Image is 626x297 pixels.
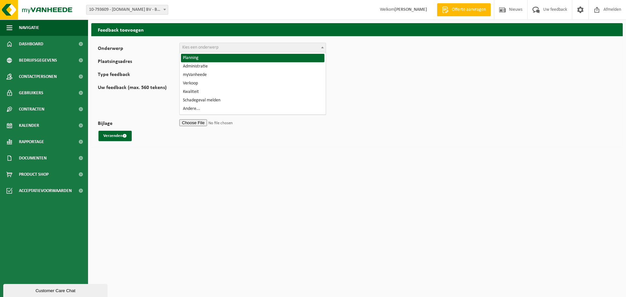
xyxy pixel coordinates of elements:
[19,183,72,199] span: Acceptatievoorwaarden
[98,121,179,127] label: Bijlage
[19,101,44,117] span: Contracten
[181,79,324,88] li: Verkoop
[86,5,168,14] span: 10-793609 - L.E.CARS BV - BAASRODE
[181,71,324,79] li: myVanheede
[181,88,324,96] li: Kwaliteit
[181,105,324,113] li: Andere...
[450,7,487,13] span: Offerte aanvragen
[19,150,47,166] span: Documenten
[19,36,43,52] span: Dashboard
[19,117,39,134] span: Kalender
[98,131,132,141] button: Verzenden
[181,62,324,71] li: Administratie
[91,23,623,36] h2: Feedback toevoegen
[19,20,39,36] span: Navigatie
[3,283,109,297] iframe: chat widget
[395,7,427,12] strong: [PERSON_NAME]
[86,5,168,15] span: 10-793609 - L.E.CARS BV - BAASRODE
[98,72,179,79] label: Type feedback
[181,54,324,62] li: Planning
[182,45,218,50] span: Kies een onderwerp
[19,68,57,85] span: Contactpersonen
[19,52,57,68] span: Bedrijfsgegevens
[19,134,44,150] span: Rapportage
[98,59,179,66] label: Plaatsingsadres
[19,166,49,183] span: Product Shop
[98,85,179,114] label: Uw feedback (max. 560 tekens)
[19,85,43,101] span: Gebruikers
[98,46,179,52] label: Onderwerp
[181,96,324,105] li: Schadegeval melden
[437,3,491,16] a: Offerte aanvragen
